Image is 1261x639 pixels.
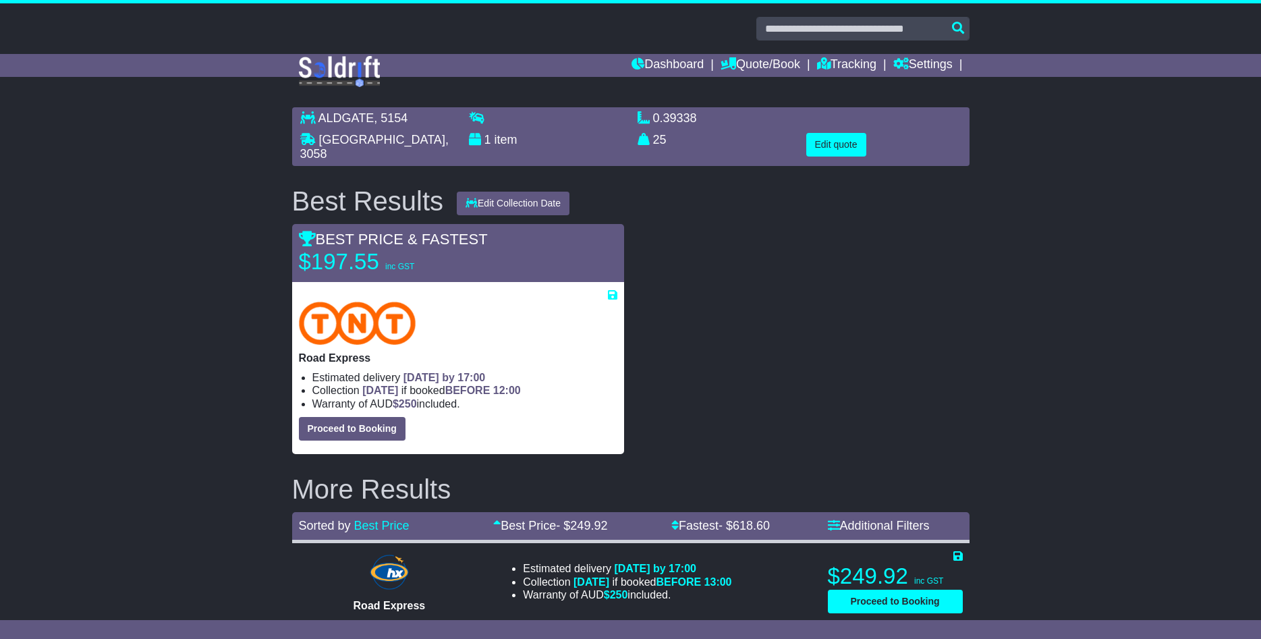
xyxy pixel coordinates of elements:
span: BEFORE [656,576,701,588]
span: - $ [556,519,607,532]
span: 1 [484,133,491,146]
span: [DATE] by 17:00 [403,372,486,383]
span: Sorted by [299,519,351,532]
span: if booked [362,385,520,396]
span: inc GST [914,576,943,586]
li: Collection [523,576,731,588]
span: [DATE] by 17:00 [614,563,696,574]
a: Settings [893,54,953,77]
a: Tracking [817,54,876,77]
li: Collection [312,384,617,397]
span: , 3058 [300,133,449,161]
button: Proceed to Booking [828,590,963,613]
p: $197.55 [299,248,468,275]
button: Edit Collection Date [457,192,569,215]
a: Best Price [354,519,410,532]
a: Quote/Book [721,54,800,77]
span: BEST PRICE & FASTEST [299,231,488,248]
span: 0.39338 [653,111,697,125]
span: [DATE] [573,576,609,588]
span: inc GST [385,262,414,271]
span: [DATE] [362,385,398,396]
span: ALDGATE [318,111,374,125]
p: Road Express [299,352,617,364]
span: , 5154 [374,111,408,125]
span: Road Express [354,600,426,611]
span: item [495,133,517,146]
span: 250 [399,398,417,410]
span: $ [604,589,628,601]
a: Additional Filters [828,519,930,532]
h2: More Results [292,474,970,504]
li: Estimated delivery [312,371,617,384]
span: 250 [610,589,628,601]
div: Best Results [285,186,451,216]
a: Fastest- $618.60 [671,519,770,532]
li: Warranty of AUD included. [523,588,731,601]
span: 12:00 [493,385,521,396]
span: BEFORE [445,385,491,396]
span: 13:00 [704,576,732,588]
span: - $ [719,519,770,532]
li: Warranty of AUD included. [312,397,617,410]
a: Best Price- $249.92 [493,519,607,532]
span: 25 [653,133,667,146]
img: TNT Domestic: Road Express [299,302,416,345]
span: if booked [573,576,731,588]
button: Proceed to Booking [299,417,405,441]
span: [GEOGRAPHIC_DATA] [319,133,445,146]
button: Edit quote [806,133,866,157]
p: $249.92 [828,563,963,590]
li: Estimated delivery [523,562,731,575]
img: Hunter Express: Road Express [367,552,412,592]
span: 249.92 [570,519,607,532]
a: Dashboard [632,54,704,77]
span: $ [393,398,417,410]
span: 618.60 [733,519,770,532]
